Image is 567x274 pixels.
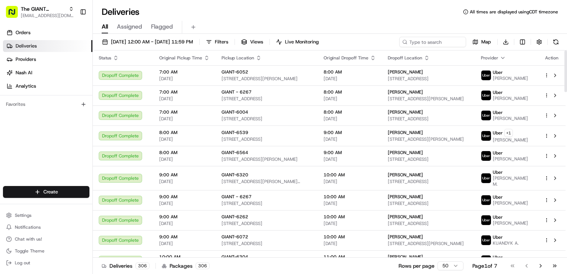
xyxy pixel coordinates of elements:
[504,129,513,137] button: +1
[222,116,312,122] span: [STREET_ADDRESS]
[388,69,423,75] span: [PERSON_NAME]
[151,22,173,31] span: Flagged
[99,37,196,47] button: [DATE] 12:00 AM - [DATE] 11:59 PM
[388,214,423,220] span: [PERSON_NAME]
[388,136,469,142] span: [STREET_ADDRESS][PERSON_NAME]
[388,130,423,136] span: [PERSON_NAME]
[493,156,528,162] span: [PERSON_NAME]
[3,246,89,256] button: Toggle Theme
[222,69,248,75] span: GIANT-6052
[222,89,252,95] span: GIANT - 6267
[196,262,210,269] div: 306
[388,194,423,200] span: [PERSON_NAME]
[388,179,469,185] span: [STREET_ADDRESS]
[222,214,248,220] span: GIANT-6262
[324,241,376,247] span: [DATE]
[159,221,210,226] span: [DATE]
[493,220,528,226] span: [PERSON_NAME]
[544,55,560,61] div: Action
[273,37,322,47] button: Live Monitoring
[324,179,376,185] span: [DATE]
[388,55,422,61] span: Dropoff Location
[111,39,193,45] span: [DATE] 12:00 AM - [DATE] 11:59 PM
[493,234,503,240] span: Uber
[493,214,503,220] span: Uber
[493,89,503,95] span: Uber
[3,234,89,244] button: Chat with us!
[324,254,376,260] span: 11:00 AM
[99,55,111,61] span: Status
[222,200,312,206] span: [STREET_ADDRESS]
[222,241,312,247] span: [STREET_ADDRESS]
[159,234,210,240] span: 9:00 AM
[388,96,469,102] span: [STREET_ADDRESS][PERSON_NAME]
[16,83,36,89] span: Analytics
[222,254,248,260] span: GIANT-6304
[493,175,532,187] span: [PERSON_NAME] M.
[3,186,89,198] button: Create
[481,111,491,120] img: profile_uber_ahold_partner.png
[159,150,210,156] span: 8:00 AM
[21,5,66,13] button: The GIANT Company
[388,150,423,156] span: [PERSON_NAME]
[159,55,202,61] span: Original Pickup Time
[159,156,210,162] span: [DATE]
[481,255,491,265] img: profile_uber_ahold_partner.png
[222,130,248,136] span: GIANT-6539
[102,6,140,18] h1: Deliveries
[222,55,254,61] span: Pickup Location
[481,91,491,100] img: profile_uber_ahold_partner.png
[493,200,528,206] span: [PERSON_NAME]
[16,56,36,63] span: Providers
[222,221,312,226] span: [STREET_ADDRESS]
[222,136,312,142] span: [STREET_ADDRESS]
[481,173,491,183] img: profile_uber_ahold_partner.png
[16,43,37,49] span: Deliveries
[324,172,376,178] span: 10:00 AM
[324,76,376,82] span: [DATE]
[238,37,266,47] button: Views
[3,258,89,268] button: Log out
[159,172,210,178] span: 9:00 AM
[481,215,491,225] img: profile_uber_ahold_partner.png
[285,39,319,45] span: Live Monitoring
[3,80,92,92] a: Analytics
[493,194,503,200] span: Uber
[324,96,376,102] span: [DATE]
[3,222,89,232] button: Notifications
[324,150,376,156] span: 9:00 AM
[159,109,210,115] span: 7:00 AM
[324,116,376,122] span: [DATE]
[388,76,469,82] span: [STREET_ADDRESS]
[135,262,150,269] div: 306
[324,136,376,142] span: [DATE]
[15,248,45,254] span: Toggle Theme
[159,241,210,247] span: [DATE]
[15,212,32,218] span: Settings
[324,194,376,200] span: 10:00 AM
[324,89,376,95] span: 8:00 AM
[162,262,210,270] div: Packages
[222,172,248,178] span: GIANT-6320
[324,156,376,162] span: [DATE]
[388,109,423,115] span: [PERSON_NAME]
[551,37,561,47] button: Refresh
[324,221,376,226] span: [DATE]
[222,76,312,82] span: [STREET_ADDRESS][PERSON_NAME]
[222,156,312,162] span: [STREET_ADDRESS][PERSON_NAME]
[388,234,423,240] span: [PERSON_NAME]
[3,27,92,39] a: Orders
[159,96,210,102] span: [DATE]
[493,110,503,115] span: Uber
[222,96,312,102] span: [STREET_ADDRESS]
[102,262,150,270] div: Deliveries
[15,224,41,230] span: Notifications
[159,116,210,122] span: [DATE]
[493,150,503,156] span: Uber
[470,9,558,15] span: All times are displayed using CDT timezone
[102,22,108,31] span: All
[3,40,92,52] a: Deliveries
[481,235,491,245] img: profile_uber_ahold_partner.png
[3,98,89,110] div: Favorites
